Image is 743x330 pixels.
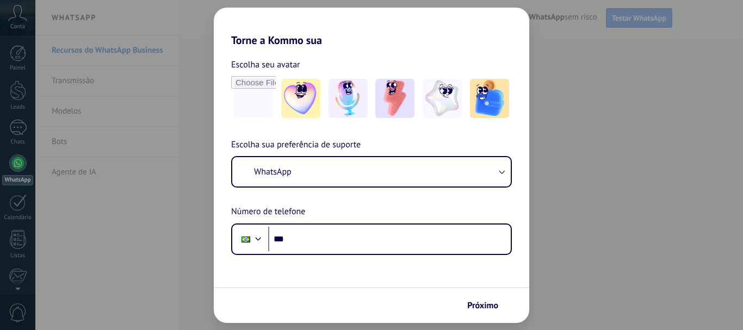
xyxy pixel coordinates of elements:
span: Número de telefone [231,205,305,219]
span: Escolha sua preferência de suporte [231,138,361,152]
img: -3.jpeg [375,79,414,118]
button: WhatsApp [232,157,511,186]
img: -4.jpeg [423,79,462,118]
span: WhatsApp [254,166,292,177]
img: -1.jpeg [281,79,320,118]
button: Próximo [462,296,513,315]
img: -5.jpeg [470,79,509,118]
img: -2.jpeg [329,79,368,118]
div: Brazil: + 55 [236,228,256,251]
h2: Torne a Kommo sua [214,8,529,47]
span: Escolha seu avatar [231,58,300,72]
span: Próximo [467,302,498,309]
